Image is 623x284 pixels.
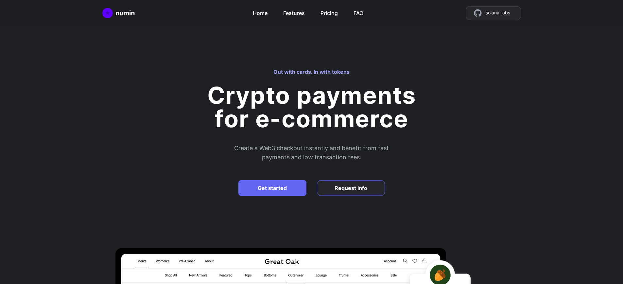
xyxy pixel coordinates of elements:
h1: Crypto payments for e-commerce [207,81,416,133]
h3: Out with cards. In with tokens [273,68,350,76]
div: numin [115,8,135,18]
span: solana-labs [486,9,510,17]
a: Request info [317,180,385,196]
a: Home [102,8,135,18]
a: Home [253,7,268,17]
a: Pricing [320,7,338,17]
a: source code [466,6,521,20]
h2: Create a Web3 checkout instantly and benefit from fast payments and low transaction fees. [164,144,459,162]
a: Get started [238,180,306,196]
a: Features [283,7,305,17]
a: FAQ [354,7,363,17]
